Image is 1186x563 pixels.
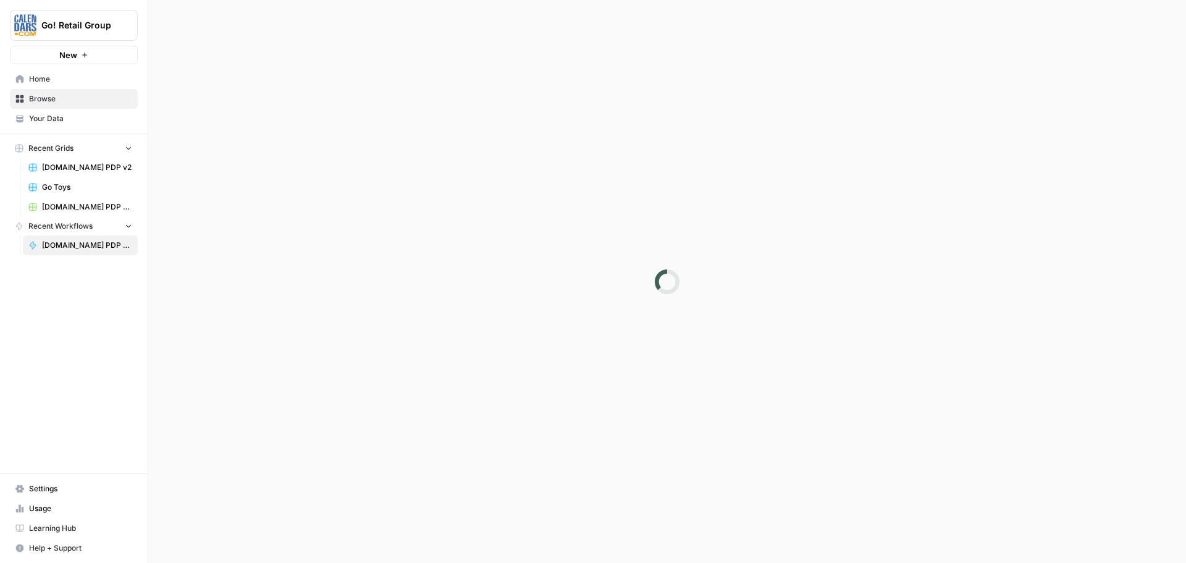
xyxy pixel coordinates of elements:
[10,538,138,558] button: Help + Support
[28,143,74,154] span: Recent Grids
[10,109,138,129] a: Your Data
[23,197,138,217] a: [DOMAIN_NAME] PDP Enrichment Grid
[10,479,138,499] a: Settings
[10,499,138,519] a: Usage
[29,543,132,554] span: Help + Support
[10,46,138,64] button: New
[10,217,138,235] button: Recent Workflows
[41,19,116,32] span: Go! Retail Group
[59,49,77,61] span: New
[42,240,132,251] span: [DOMAIN_NAME] PDP Enrichment
[29,503,132,514] span: Usage
[10,89,138,109] a: Browse
[23,177,138,197] a: Go Toys
[23,235,138,255] a: [DOMAIN_NAME] PDP Enrichment
[10,10,138,41] button: Workspace: Go! Retail Group
[29,113,132,124] span: Your Data
[10,69,138,89] a: Home
[42,182,132,193] span: Go Toys
[42,201,132,213] span: [DOMAIN_NAME] PDP Enrichment Grid
[29,74,132,85] span: Home
[14,14,36,36] img: Go! Retail Group Logo
[29,93,132,104] span: Browse
[29,483,132,494] span: Settings
[10,139,138,158] button: Recent Grids
[29,523,132,534] span: Learning Hub
[42,162,132,173] span: [DOMAIN_NAME] PDP v2
[28,221,93,232] span: Recent Workflows
[10,519,138,538] a: Learning Hub
[23,158,138,177] a: [DOMAIN_NAME] PDP v2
